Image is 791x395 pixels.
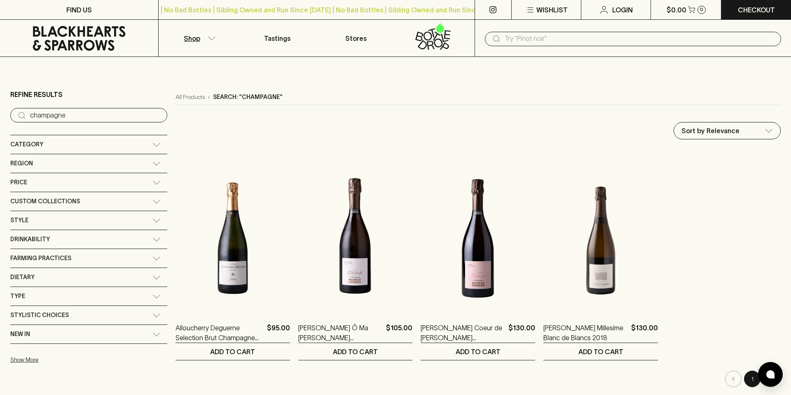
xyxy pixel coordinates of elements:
div: Stylistic Choices [10,306,167,324]
span: Stylistic Choices [10,310,69,320]
div: New In [10,325,167,343]
button: ADD TO CART [298,343,413,360]
p: ADD TO CART [578,347,623,357]
p: $130.00 [508,323,535,343]
button: ADD TO CART [176,343,290,360]
p: Tastings [264,33,290,43]
span: Dietary [10,272,35,282]
p: Wishlist [536,5,568,15]
p: $95.00 [267,323,290,343]
p: $105.00 [386,323,412,343]
span: Type [10,291,25,301]
p: ADD TO CART [210,347,255,357]
div: Dietary [10,268,167,287]
span: Category [10,139,43,150]
div: Price [10,173,167,192]
span: Custom Collections [10,196,80,207]
p: ADD TO CART [456,347,501,357]
p: $130.00 [631,323,658,343]
button: page 1 [744,371,761,387]
p: Sort by Relevance [681,126,740,136]
p: FIND US [66,5,92,15]
span: Style [10,215,28,226]
p: Checkout [738,5,775,15]
p: Search: "champagne" [213,93,283,101]
div: Style [10,211,167,230]
img: Thierry Fournier Millesime Blanc de Blancs 2018 [543,166,658,310]
span: New In [10,329,30,339]
p: 0 [700,7,703,12]
button: Shop [159,20,238,56]
div: Type [10,287,167,306]
span: Drinkability [10,234,50,245]
p: Login [612,5,633,15]
span: Farming Practices [10,253,71,263]
a: All Products [176,93,205,101]
div: Farming Practices [10,249,167,268]
p: ADD TO CART [333,347,378,357]
button: ADD TO CART [421,343,535,360]
a: Stores [317,20,396,56]
div: Region [10,154,167,173]
span: Price [10,177,27,188]
p: Refine Results [10,89,63,99]
input: Try "Pinot noir" [505,32,775,45]
a: [PERSON_NAME] Ô Ma [PERSON_NAME] Champagne NV [298,323,383,343]
a: Alloucherry Deguerne Selection Brut Champagne NV [176,323,264,343]
a: Tastings [238,20,317,56]
div: Drinkability [10,230,167,249]
input: Try “Pinot noir” [30,109,161,122]
a: [PERSON_NAME] Millesime Blanc de Blancs 2018 [543,323,628,343]
img: Maurice Grumier Ô Ma Vallée Champagne NV [298,166,413,310]
div: Category [10,135,167,154]
p: $0.00 [667,5,686,15]
img: bubble-icon [766,370,775,379]
div: Custom Collections [10,192,167,211]
a: [PERSON_NAME] Coeur de [PERSON_NAME] [PERSON_NAME] NV [421,323,505,343]
span: Region [10,158,33,169]
nav: pagination navigation [176,371,781,387]
div: Sort by Relevance [674,122,780,139]
p: Stores [345,33,367,43]
p: Shop [184,33,200,43]
p: › [208,93,210,101]
img: Alloucherry Deguerne Selection Brut Champagne NV [176,166,290,310]
img: Maurice Grumier Coeur de Rose Champagne Rose NV [421,166,535,310]
button: ADD TO CART [543,343,658,360]
button: Show More [10,351,118,368]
